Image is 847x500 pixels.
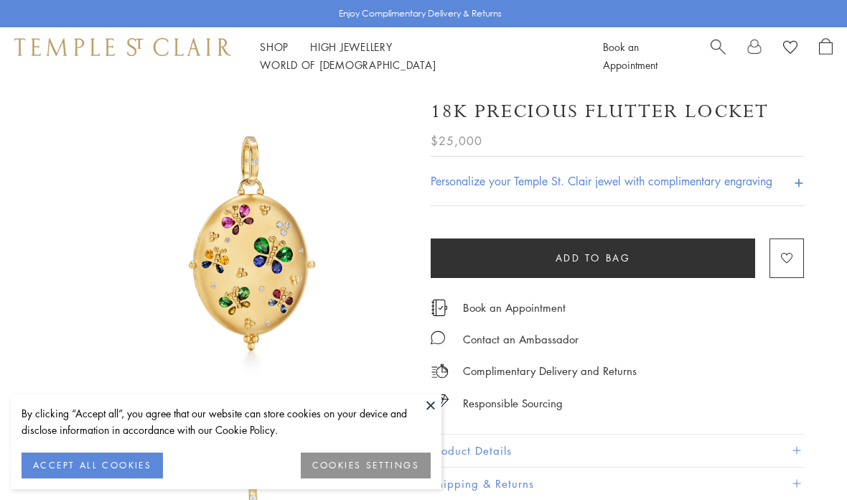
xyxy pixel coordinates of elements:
img: MessageIcon-01_2.svg [431,330,445,345]
p: Complimentary Delivery and Returns [463,362,637,380]
div: Responsible Sourcing [463,394,563,412]
iframe: Gorgias live chat messenger [775,432,833,486]
img: Temple St. Clair [14,38,231,55]
button: COOKIES SETTINGS [301,453,431,478]
a: ShopShop [260,40,289,54]
a: World of [DEMOGRAPHIC_DATA]World of [DEMOGRAPHIC_DATA] [260,57,436,72]
a: Search [711,38,726,74]
a: View Wishlist [783,38,797,60]
button: ACCEPT ALL COOKIES [22,453,163,478]
img: icon_appointment.svg [431,300,448,316]
span: Add to bag [556,250,631,266]
img: 18K Precious Flutter Locket [93,85,409,401]
a: Open Shopping Bag [819,38,833,74]
a: High JewelleryHigh Jewellery [310,40,393,54]
button: Shipping & Returns [431,468,804,500]
button: Product Details [431,435,804,467]
img: icon_delivery.svg [431,362,449,380]
nav: Main navigation [260,38,571,74]
a: Book an Appointment [603,40,658,72]
div: By clicking “Accept all”, you agree that our website can store cookies on your device and disclos... [22,405,431,438]
h4: Personalize your Temple St. Clair jewel with complimentary engraving [431,172,772,190]
button: Add to bag [431,239,755,278]
h4: + [794,167,804,194]
div: Contact an Ambassador [463,330,579,348]
p: Enjoy Complimentary Delivery & Returns [339,6,502,21]
h1: 18K Precious Flutter Locket [431,99,769,124]
a: Book an Appointment [463,300,566,315]
span: $25,000 [431,131,482,150]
